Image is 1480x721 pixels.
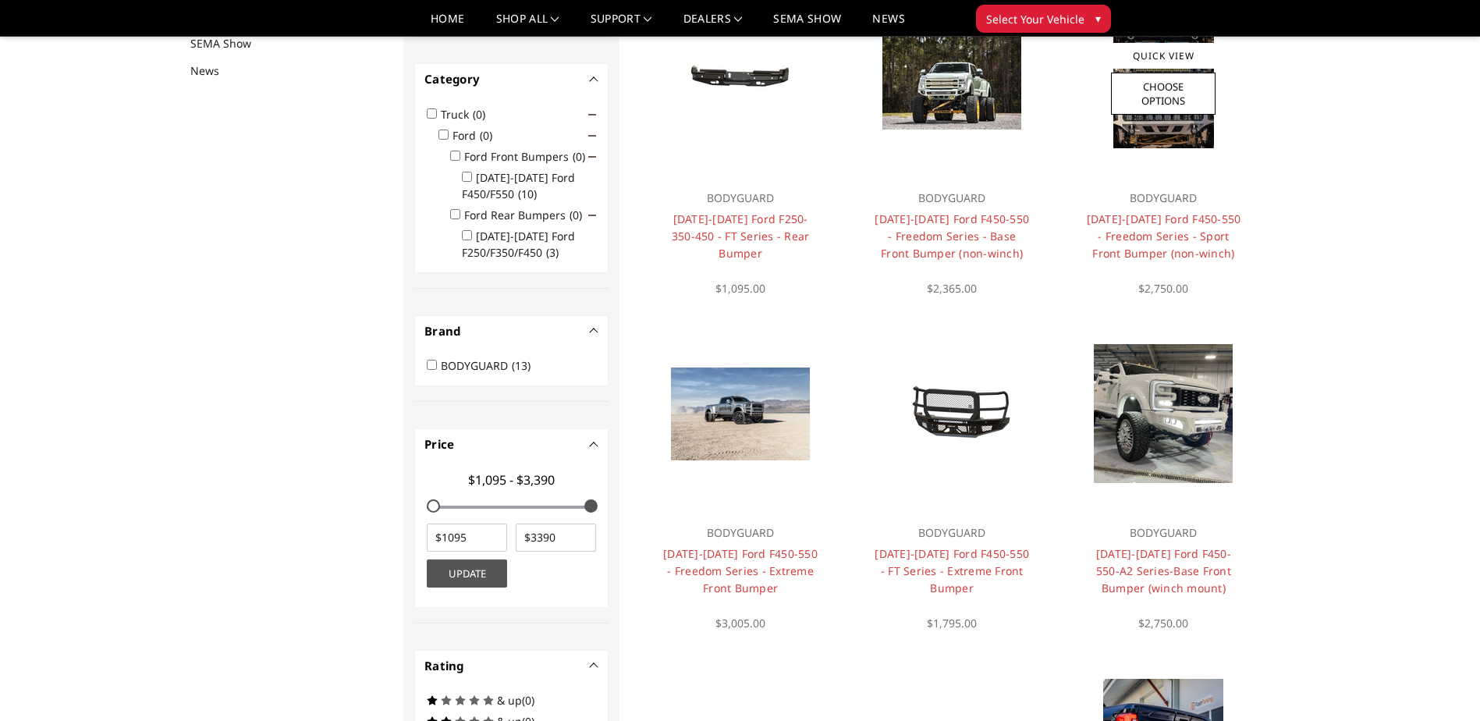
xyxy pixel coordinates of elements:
[497,693,522,708] span: & up
[591,75,598,83] button: -
[546,245,559,260] span: (3)
[512,358,531,373] span: (13)
[663,546,818,595] a: [DATE]-[DATE] Ford F450-550 - Freedom Series - Extreme Front Bumper
[927,281,977,296] span: $2,365.00
[662,189,818,208] p: BODYGUARD
[1087,211,1241,261] a: [DATE]-[DATE] Ford F450-550 - Freedom Series - Sport Front Bumper (non-winch)
[1138,281,1188,296] span: $2,750.00
[496,13,559,36] a: shop all
[473,107,485,122] span: (0)
[427,559,507,588] button: Update
[464,208,591,222] label: Ford Rear Bumpers
[570,208,582,222] span: (0)
[522,693,534,708] span: (0)
[441,107,495,122] label: Truck
[591,662,598,669] button: -
[464,149,594,164] label: Ford Front Bumpers
[927,616,977,630] span: $1,795.00
[462,229,575,260] label: [DATE]-[DATE] Ford F250/F350/F450
[588,153,596,161] span: Click to show/hide children
[190,62,239,79] a: News
[588,132,596,140] span: Click to show/hide children
[872,13,904,36] a: News
[672,211,810,261] a: [DATE]-[DATE] Ford F250-350-450 - FT Series - Rear Bumper
[1095,10,1101,27] span: ▾
[715,616,765,630] span: $3,005.00
[518,186,537,201] span: (10)
[591,327,598,335] button: -
[588,111,596,119] span: Click to show/hide children
[1111,73,1216,115] a: Choose Options
[875,211,1029,261] a: [DATE]-[DATE] Ford F450-550 - Freedom Series - Base Front Bumper (non-winch)
[874,189,1031,208] p: BODYGUARD
[424,657,598,675] h4: Rating
[427,524,507,552] input: $1095
[462,170,575,201] label: [DATE]-[DATE] Ford F450/F550
[441,358,540,373] label: BODYGUARD
[424,435,598,453] h4: Price
[986,11,1084,27] span: Select Your Vehicle
[424,322,598,340] h4: Brand
[1085,524,1242,542] p: BODYGUARD
[875,546,1029,595] a: [DATE]-[DATE] Ford F450-550 - FT Series - Extreme Front Bumper
[453,128,502,143] label: Ford
[591,13,652,36] a: Support
[1111,43,1216,69] a: Quick View
[773,13,841,36] a: SEMA Show
[431,13,464,36] a: Home
[480,128,492,143] span: (0)
[683,13,743,36] a: Dealers
[516,524,596,552] input: $3390
[424,70,598,88] h4: Category
[715,281,765,296] span: $1,095.00
[1138,616,1188,630] span: $2,750.00
[1096,546,1231,595] a: [DATE]-[DATE] Ford F450-550-A2 Series-Base Front Bumper (winch mount)
[976,5,1111,33] button: Select Your Vehicle
[1085,189,1242,208] p: BODYGUARD
[662,524,818,542] p: BODYGUARD
[573,149,585,164] span: (0)
[591,440,598,448] button: -
[588,211,596,219] span: Click to show/hide children
[190,35,271,51] a: SEMA Show
[874,524,1031,542] p: BODYGUARD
